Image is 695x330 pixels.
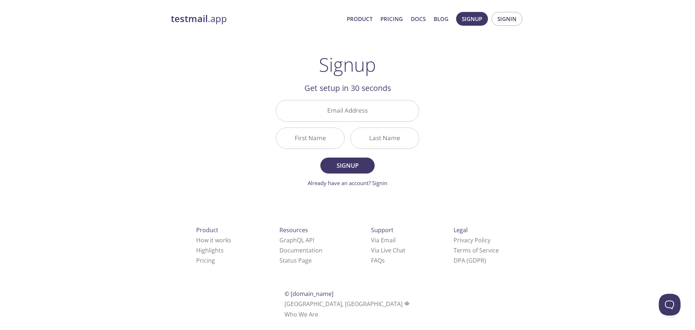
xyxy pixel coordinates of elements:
a: Pricing [196,256,215,264]
a: Blog [434,14,448,24]
span: Signup [462,14,482,24]
a: Via Live Chat [371,246,405,254]
a: Already have an account? Signin [308,179,387,187]
a: Pricing [380,14,403,24]
span: Legal [454,226,468,234]
iframe: Help Scout Beacon - Open [659,294,681,316]
strong: testmail [171,12,208,25]
button: Signup [320,158,375,174]
a: Who We Are [285,310,318,318]
a: Docs [411,14,426,24]
a: How it works [196,236,231,244]
a: testmail.app [171,13,341,25]
span: Product [196,226,218,234]
a: Via Email [371,236,396,244]
a: Highlights [196,246,224,254]
a: Status Page [279,256,312,264]
a: DPA (GDPR) [454,256,486,264]
h2: Get setup in 30 seconds [276,82,419,94]
button: Signin [492,12,522,26]
a: Product [347,14,372,24]
a: Documentation [279,246,323,254]
a: FAQ [371,256,385,264]
span: Resources [279,226,308,234]
a: Terms of Service [454,246,499,254]
span: © [DOMAIN_NAME] [285,290,333,298]
h1: Signup [319,54,376,75]
span: Signin [497,14,517,24]
span: s [382,256,385,264]
a: Privacy Policy [454,236,490,244]
button: Signup [456,12,488,26]
span: Support [371,226,393,234]
span: Signup [328,160,367,171]
span: [GEOGRAPHIC_DATA], [GEOGRAPHIC_DATA] [285,300,411,308]
a: GraphQL API [279,236,314,244]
